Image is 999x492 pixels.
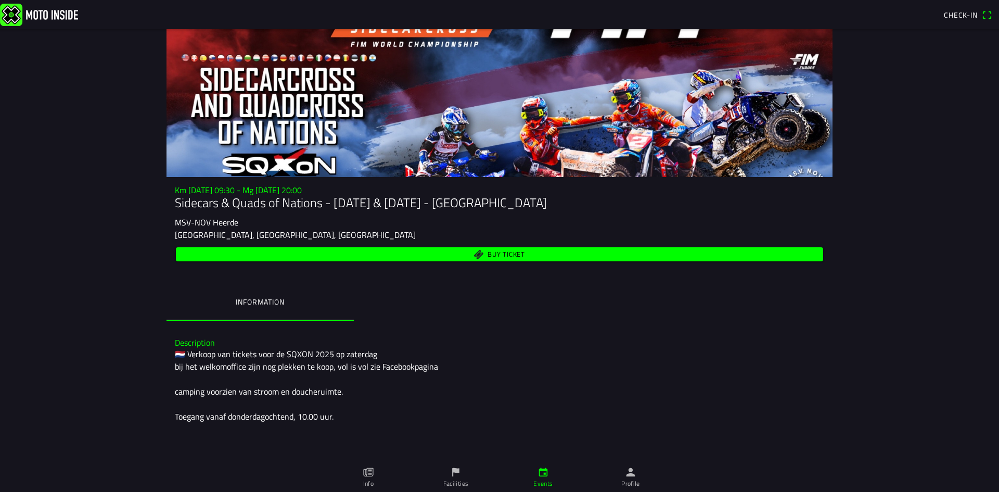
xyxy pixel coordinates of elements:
ion-label: Info [363,479,374,488]
h3: Km [DATE] 09:30 - Mg [DATE] 20:00 [175,185,824,195]
ion-text: [GEOGRAPHIC_DATA], [GEOGRAPHIC_DATA], [GEOGRAPHIC_DATA] [175,229,416,241]
span: Buy ticket [488,251,525,258]
ion-label: Facilities [443,479,469,488]
h1: Sidecars & Quads of Nations - [DATE] & [DATE] - [GEOGRAPHIC_DATA] [175,195,824,210]
ion-label: Information [236,296,284,308]
ion-label: Events [533,479,553,488]
ion-label: Profile [621,479,640,488]
span: Check-in [944,9,978,20]
ion-icon: flag [450,466,462,478]
ion-text: MSV-NOV Heerde [175,216,238,229]
ion-icon: calendar [537,466,549,478]
h3: Description [175,338,824,348]
ion-icon: paper [363,466,374,478]
ion-icon: person [625,466,636,478]
a: Check-inqr scanner [939,6,997,23]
